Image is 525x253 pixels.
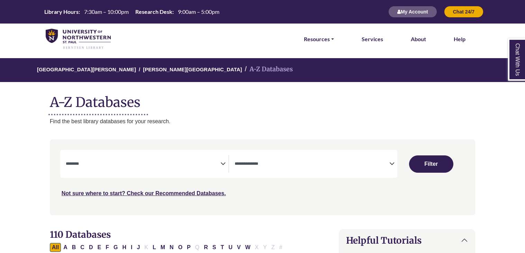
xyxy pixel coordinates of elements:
[42,8,222,15] table: Hours Today
[103,243,111,252] button: Filter Results F
[84,8,129,15] span: 7:30am – 10:00pm
[87,243,95,252] button: Filter Results D
[50,139,475,215] nav: Search filters
[42,8,80,15] th: Library Hours:
[202,243,210,252] button: Filter Results R
[37,65,136,72] a: [GEOGRAPHIC_DATA][PERSON_NAME]
[454,35,465,44] a: Help
[178,8,219,15] span: 9:00am – 5:00pm
[50,243,61,252] button: All
[235,162,389,167] textarea: Search
[42,8,222,16] a: Hours Today
[151,243,158,252] button: Filter Results L
[78,243,87,252] button: Filter Results C
[218,243,226,252] button: Filter Results T
[388,9,437,15] a: My Account
[242,64,293,74] li: A-Z Databases
[46,29,111,49] img: library_home
[185,243,193,252] button: Filter Results P
[362,35,383,44] a: Services
[66,162,220,167] textarea: Search
[159,243,167,252] button: Filter Results M
[388,6,437,18] button: My Account
[409,155,453,173] button: Submit for Search Results
[226,243,235,252] button: Filter Results U
[120,243,128,252] button: Filter Results H
[444,6,483,18] button: Chat 24/7
[50,117,475,126] p: Find the best library databases for your research.
[168,243,176,252] button: Filter Results N
[143,65,242,72] a: [PERSON_NAME][GEOGRAPHIC_DATA]
[95,243,103,252] button: Filter Results E
[61,243,70,252] button: Filter Results A
[304,35,334,44] a: Resources
[129,243,134,252] button: Filter Results I
[411,35,426,44] a: About
[50,244,285,250] div: Alpha-list to filter by first letter of database name
[111,243,120,252] button: Filter Results G
[50,58,475,82] nav: breadcrumb
[339,229,475,251] button: Helpful Tutorials
[235,243,243,252] button: Filter Results V
[133,8,174,15] th: Research Desk:
[176,243,184,252] button: Filter Results O
[135,243,142,252] button: Filter Results J
[62,190,226,196] a: Not sure where to start? Check our Recommended Databases.
[210,243,218,252] button: Filter Results S
[243,243,252,252] button: Filter Results W
[444,9,483,15] a: Chat 24/7
[70,243,78,252] button: Filter Results B
[50,229,111,240] span: 110 Databases
[50,89,475,110] h1: A-Z Databases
